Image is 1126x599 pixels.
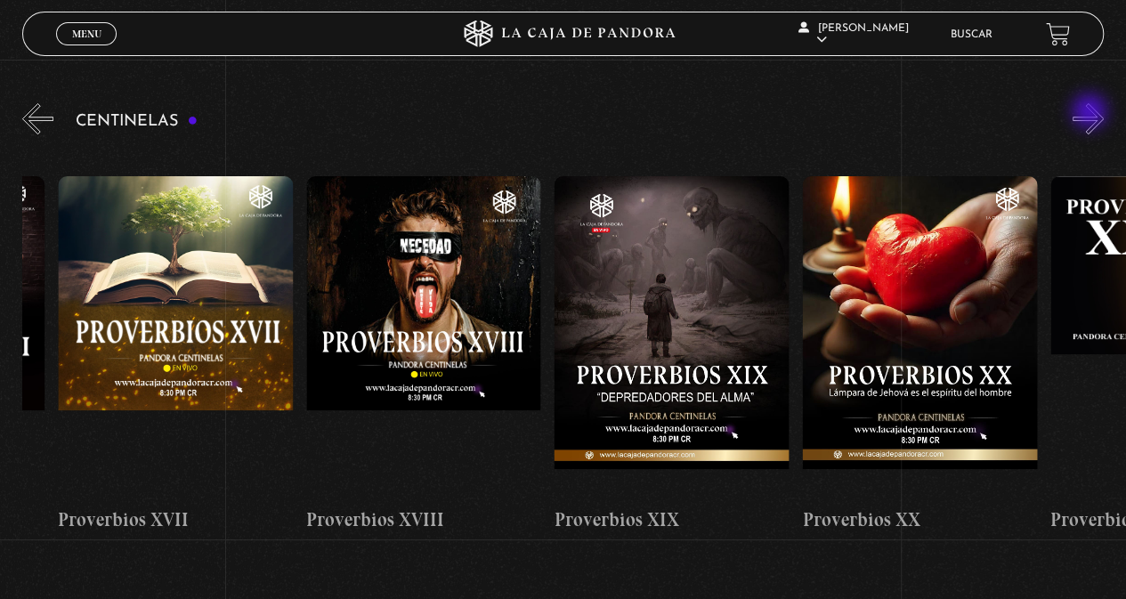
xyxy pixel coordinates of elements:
span: Cerrar [66,44,108,56]
a: Proverbios XX [802,148,1037,562]
h4: Proverbios XX [802,506,1037,534]
h4: Proverbios XVII [58,506,293,534]
h3: Centinelas [76,113,198,130]
a: View your shopping cart [1046,22,1070,46]
h4: Proverbios XIX [554,506,789,534]
a: Proverbios XVIII [306,148,541,562]
a: Buscar [951,29,992,40]
a: Proverbios XIX [554,148,789,562]
button: Previous [22,103,53,134]
span: [PERSON_NAME] [798,23,909,45]
a: Proverbios XVII [58,148,293,562]
h4: Proverbios XVIII [306,506,541,534]
button: Next [1073,103,1104,134]
span: Menu [72,28,101,39]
